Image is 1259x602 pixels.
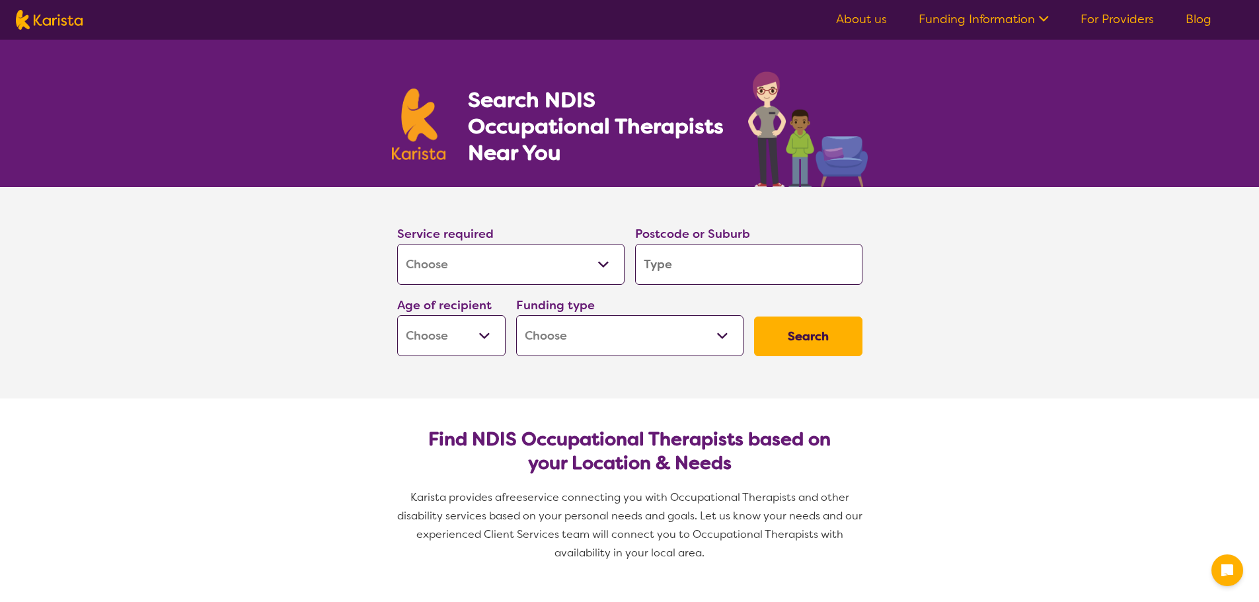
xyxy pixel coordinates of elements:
[410,490,502,504] span: Karista provides a
[502,490,523,504] span: free
[468,87,725,166] h1: Search NDIS Occupational Therapists Near You
[919,11,1049,27] a: Funding Information
[1081,11,1154,27] a: For Providers
[635,226,750,242] label: Postcode or Suburb
[635,244,862,285] input: Type
[516,297,595,313] label: Funding type
[397,297,492,313] label: Age of recipient
[397,490,865,560] span: service connecting you with Occupational Therapists and other disability services based on your p...
[836,11,887,27] a: About us
[392,89,446,160] img: Karista logo
[754,317,862,356] button: Search
[748,71,868,187] img: occupational-therapy
[16,10,83,30] img: Karista logo
[408,428,852,475] h2: Find NDIS Occupational Therapists based on your Location & Needs
[397,226,494,242] label: Service required
[1186,11,1211,27] a: Blog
